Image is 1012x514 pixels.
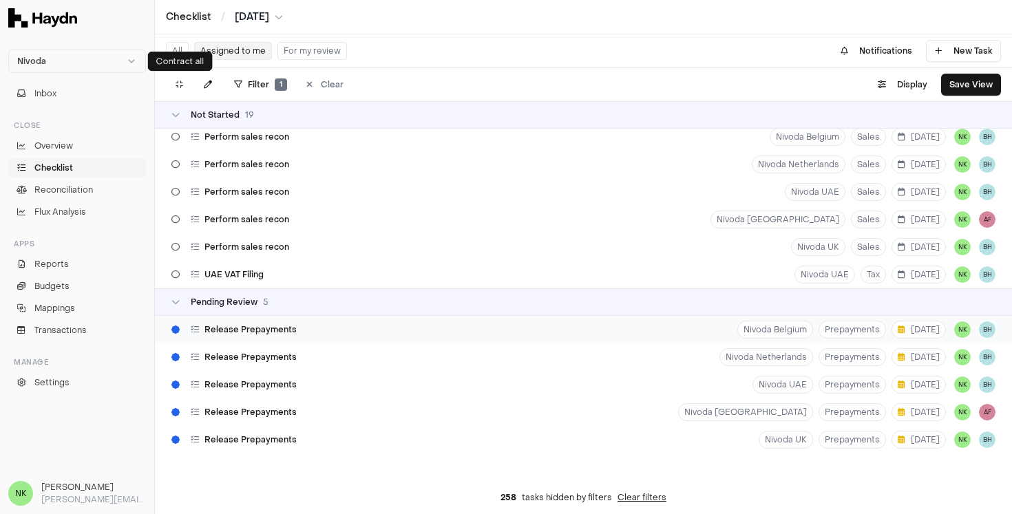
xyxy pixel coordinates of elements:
button: Nivoda [GEOGRAPHIC_DATA] [678,403,813,421]
span: [DATE] [898,434,940,445]
span: [DATE] [898,242,940,253]
span: Filter [248,79,269,90]
span: [DATE] [898,214,940,225]
button: NK [954,211,971,228]
span: 258 [500,492,516,503]
span: [DATE] [898,186,940,197]
button: Sales [851,183,886,201]
p: [PERSON_NAME][EMAIL_ADDRESS][DOMAIN_NAME] [41,493,146,506]
div: Manage [8,351,146,373]
button: BH [979,266,995,283]
a: Budgets [8,277,146,296]
button: [DATE] [892,183,946,201]
button: Sales [851,211,886,228]
button: Filter1 [226,74,295,96]
button: BH [979,431,995,448]
button: Sales [851,156,886,173]
span: Perform sales recon [204,131,289,142]
span: [DATE] [235,10,269,24]
button: [DATE] [892,211,946,228]
button: Prepayments [819,403,886,421]
span: [DATE] [898,324,940,335]
span: 1 [275,78,287,91]
button: Display [869,74,936,96]
span: [DATE] [898,269,940,280]
a: Settings [8,373,146,392]
a: Mappings [8,299,146,318]
button: [DATE] [892,431,946,449]
button: [DATE] [892,321,946,339]
button: NK [954,184,971,200]
button: NK [954,321,971,338]
span: NK [8,481,33,506]
button: Nivoda [8,50,146,73]
span: Release Prepayments [204,352,297,363]
button: New Task [926,40,1001,62]
button: Nivoda Belgium [770,128,845,146]
button: Save View [941,74,1001,96]
span: NK [954,129,971,145]
span: NK [954,376,971,393]
button: Nivoda [GEOGRAPHIC_DATA] [710,211,845,228]
button: AF [979,404,995,420]
span: Overview [34,140,73,152]
span: Reports [34,258,69,270]
a: Reconciliation [8,180,146,200]
span: Budgets [34,280,70,292]
span: [DATE] [898,352,940,363]
button: Prepayments [819,431,886,449]
div: Apps [8,233,146,255]
span: [DATE] [898,379,940,390]
div: Contract all [148,52,213,71]
button: For my review [277,42,347,60]
button: [DATE] [892,266,946,283]
a: Flux Analysis [8,202,146,222]
button: Prepayments [819,348,886,366]
span: Perform sales recon [204,186,289,197]
span: BH [979,129,995,145]
button: NK [954,404,971,420]
button: Nivoda Netherlands [752,156,845,173]
span: Release Prepayments [204,324,297,335]
button: Nivoda Netherlands [719,348,813,366]
button: Prepayments [819,321,886,339]
a: Transactions [8,321,146,340]
span: Perform sales recon [204,214,289,225]
span: Nivoda [17,56,46,67]
button: [DATE] [892,403,946,421]
span: Release Prepayments [204,434,297,445]
button: NK [954,266,971,283]
button: Nivoda UAE [752,376,813,394]
button: Assigned to me [194,42,272,60]
span: [DATE] [898,131,940,142]
button: BH [979,376,995,393]
button: NK [954,349,971,365]
span: [DATE] [898,159,940,170]
span: Inbox [34,87,56,100]
button: NK [954,431,971,448]
span: NK [954,156,971,173]
span: Reconciliation [34,184,93,196]
button: [DATE] [892,238,946,256]
a: Checklist [166,10,211,24]
span: Checklist [34,162,73,174]
button: Sales [851,238,886,256]
span: Release Prepayments [204,407,297,418]
span: 19 [245,109,254,120]
button: BH [979,239,995,255]
span: Not Started [191,109,240,120]
span: Flux Analysis [34,206,86,218]
span: Perform sales recon [204,242,289,253]
span: Transactions [34,324,87,336]
h3: [PERSON_NAME] [41,481,146,493]
span: BH [979,349,995,365]
span: NK [954,239,971,255]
